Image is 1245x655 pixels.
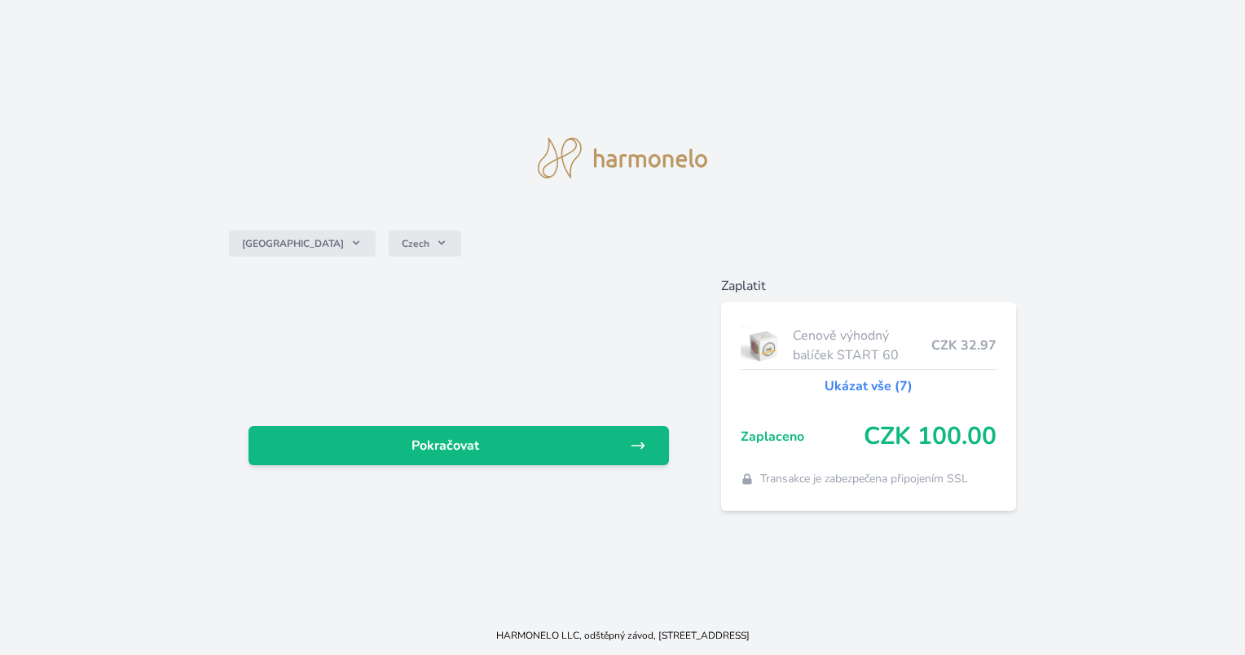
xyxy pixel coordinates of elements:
[389,231,461,257] button: Czech
[793,326,930,365] span: Cenově výhodný balíček START 60
[741,427,864,446] span: Zaplaceno
[825,376,913,396] a: Ukázat vše (7)
[741,325,787,366] img: start.jpg
[249,426,668,465] a: Pokračovat
[242,237,344,250] span: [GEOGRAPHIC_DATA]
[402,237,429,250] span: Czech
[931,336,996,355] span: CZK 32.97
[864,422,996,451] span: CZK 100.00
[721,276,1016,296] h6: Zaplatit
[229,231,376,257] button: [GEOGRAPHIC_DATA]
[538,138,707,178] img: logo.svg
[262,436,629,455] span: Pokračovat
[760,471,968,487] span: Transakce je zabezpečena připojením SSL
